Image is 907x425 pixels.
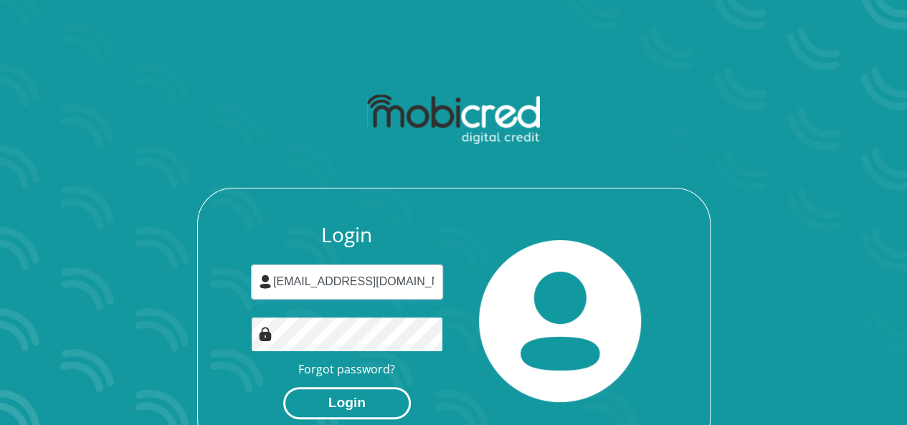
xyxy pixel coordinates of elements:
[258,274,272,289] img: user-icon image
[251,223,443,247] h3: Login
[298,361,395,377] a: Forgot password?
[258,327,272,341] img: Image
[367,95,540,145] img: mobicred logo
[251,264,443,300] input: Username
[283,387,411,419] button: Login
